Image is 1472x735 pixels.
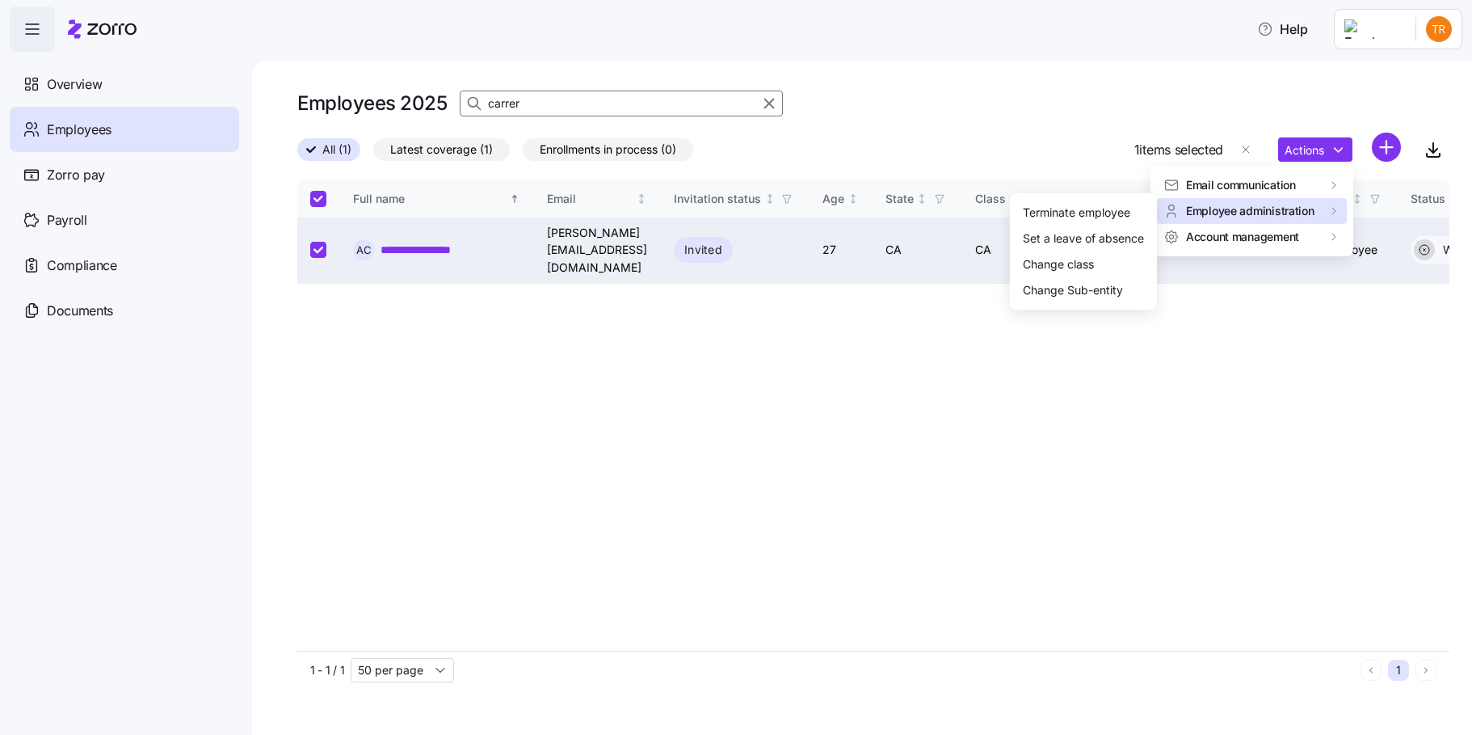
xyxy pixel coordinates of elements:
span: Employee administration [1186,203,1314,219]
td: [PERSON_NAME][EMAIL_ADDRESS][DOMAIN_NAME] [534,218,661,284]
span: Account management [1186,229,1299,245]
span: Invited [684,240,722,260]
td: CA [962,218,1054,284]
div: Set a leave of absence [1023,230,1144,247]
td: CA [873,218,962,284]
div: Change class [1023,256,1094,273]
input: Select record 1 [310,242,326,258]
td: Employee [1313,218,1398,284]
span: A C [356,245,372,256]
div: Change Sub-entity [1023,281,1123,299]
span: Email communication [1186,177,1296,193]
td: 27 [810,218,873,284]
div: Terminate employee [1023,204,1130,222]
